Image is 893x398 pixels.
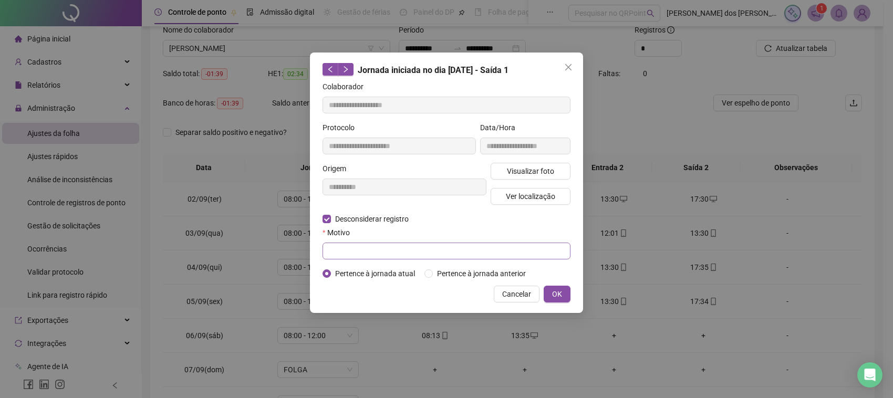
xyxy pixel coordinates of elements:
[491,188,570,205] button: Ver localização
[560,59,577,76] button: Close
[323,163,353,174] label: Origem
[564,63,573,71] span: close
[323,63,570,77] div: Jornada iniciada no dia [DATE] - Saída 1
[331,268,419,279] span: Pertence à jornada atual
[433,268,530,279] span: Pertence à jornada anterior
[342,66,349,73] span: right
[506,191,555,202] span: Ver localização
[323,122,361,133] label: Protocolo
[544,286,570,302] button: OK
[502,288,531,300] span: Cancelar
[491,163,570,180] button: Visualizar foto
[494,286,539,302] button: Cancelar
[323,81,370,92] label: Colaborador
[857,362,882,387] div: Open Intercom Messenger
[323,227,357,238] label: Motivo
[327,66,334,73] span: left
[552,288,562,300] span: OK
[323,63,338,76] button: left
[507,165,554,177] span: Visualizar foto
[331,213,413,225] span: Desconsiderar registro
[338,63,354,76] button: right
[480,122,522,133] label: Data/Hora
